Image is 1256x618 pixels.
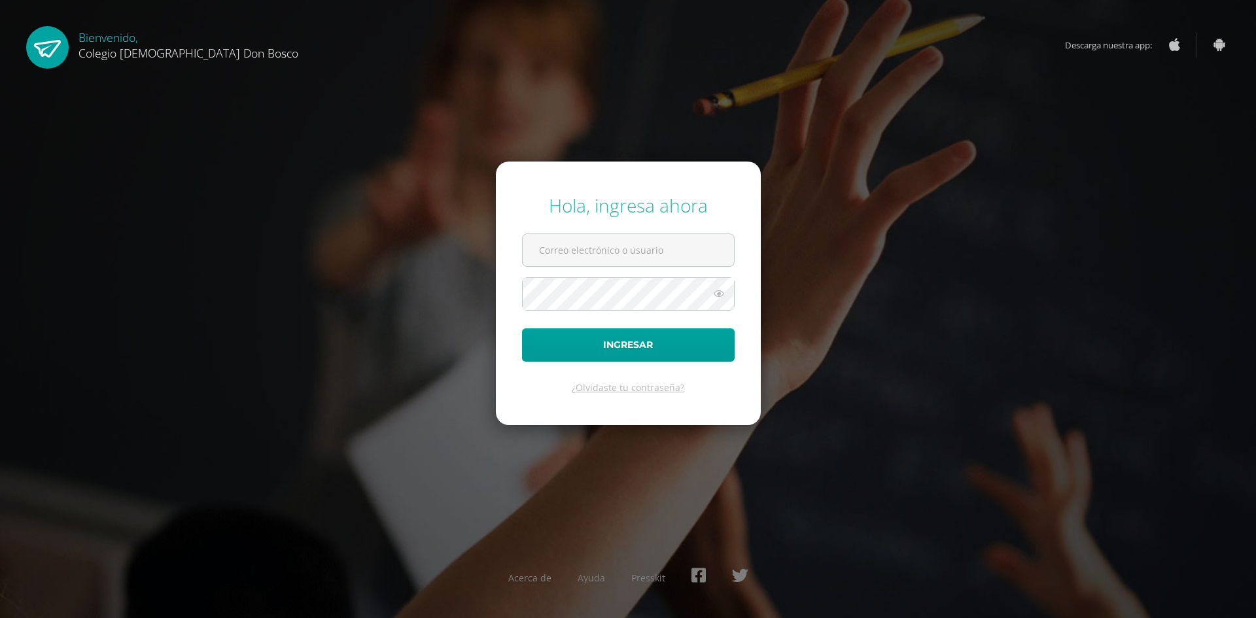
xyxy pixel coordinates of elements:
[1065,33,1165,58] span: Descarga nuestra app:
[631,572,665,584] a: Presskit
[78,26,298,61] div: Bienvenido,
[508,572,551,584] a: Acerca de
[78,45,298,61] span: Colegio [DEMOGRAPHIC_DATA] Don Bosco
[572,381,684,394] a: ¿Olvidaste tu contraseña?
[522,193,735,218] div: Hola, ingresa ahora
[523,234,734,266] input: Correo electrónico o usuario
[522,328,735,362] button: Ingresar
[578,572,605,584] a: Ayuda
